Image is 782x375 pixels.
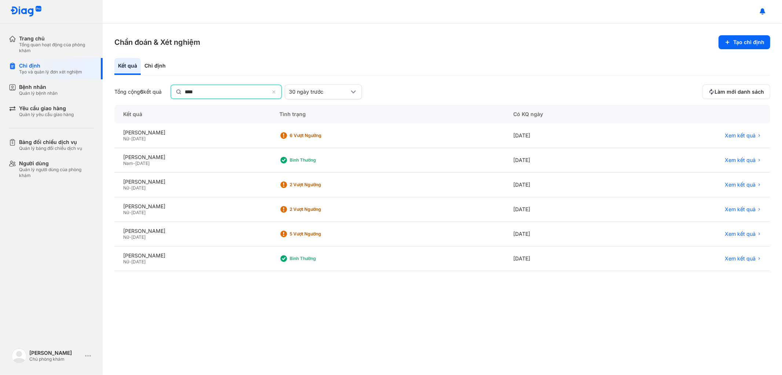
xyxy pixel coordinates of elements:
div: Chủ phòng khám [29,356,82,362]
div: Tổng quan hoạt động của phòng khám [19,42,94,54]
div: [DATE] [504,222,628,246]
div: Kết quả [114,105,271,123]
span: [DATE] [131,185,146,191]
div: Có KQ ngày [504,105,628,123]
div: [PERSON_NAME] [123,252,262,259]
span: [DATE] [131,210,146,215]
span: Xem kết quả [725,132,756,139]
div: Bảng đối chiếu dịch vụ [19,139,82,145]
div: Quản lý yêu cầu giao hàng [19,112,74,118]
span: [DATE] [131,259,146,264]
div: Yêu cầu giao hàng [19,105,74,112]
div: [PERSON_NAME] [29,350,82,356]
span: - [133,161,135,166]
button: Làm mới danh sách [702,84,770,99]
div: Kết quả [114,58,141,75]
div: Bình thường [290,157,348,163]
div: [DATE] [504,246,628,271]
h3: Chẩn đoán & Xét nghiệm [114,37,200,47]
div: Chỉ định [19,62,82,69]
div: [PERSON_NAME] [123,154,262,161]
span: - [129,136,131,141]
div: 2 Vượt ngưỡng [290,206,348,212]
span: - [129,185,131,191]
div: Quản lý người dùng của phòng khám [19,167,94,179]
div: [PERSON_NAME] [123,228,262,234]
div: 5 Vượt ngưỡng [290,231,348,237]
div: [DATE] [504,197,628,222]
div: Người dùng [19,160,94,167]
div: Bệnh nhân [19,84,58,90]
span: - [129,210,131,215]
span: Xem kết quả [725,231,756,237]
div: [DATE] [504,123,628,148]
span: [DATE] [131,136,146,141]
div: Quản lý bảng đối chiếu dịch vụ [19,145,82,151]
span: - [129,234,131,240]
div: Tình trạng [271,105,504,123]
div: Chỉ định [141,58,169,75]
div: 6 Vượt ngưỡng [290,133,348,138]
div: [PERSON_NAME] [123,129,262,136]
div: [PERSON_NAME] [123,179,262,185]
span: [DATE] [131,234,146,240]
span: Nữ [123,234,129,240]
span: Xem kết quả [725,255,756,262]
span: Nữ [123,136,129,141]
div: [PERSON_NAME] [123,203,262,210]
img: logo [10,6,42,17]
div: [DATE] [504,148,628,173]
img: logo [12,349,26,363]
div: Tổng cộng kết quả [114,89,162,95]
span: Xem kết quả [725,157,756,163]
div: Bình thường [290,256,348,262]
div: Quản lý bệnh nhân [19,90,58,96]
div: Trang chủ [19,35,94,42]
button: Tạo chỉ định [719,35,770,49]
span: Nữ [123,259,129,264]
span: Nữ [123,185,129,191]
span: Nữ [123,210,129,215]
span: Xem kết quả [725,181,756,188]
span: Nam [123,161,133,166]
span: 6 [140,89,143,95]
div: 30 ngày trước [289,89,349,95]
span: - [129,259,131,264]
span: [DATE] [135,161,150,166]
span: Làm mới danh sách [715,89,764,95]
div: 2 Vượt ngưỡng [290,182,348,188]
span: Xem kết quả [725,206,756,213]
div: [DATE] [504,173,628,197]
div: Tạo và quản lý đơn xét nghiệm [19,69,82,75]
